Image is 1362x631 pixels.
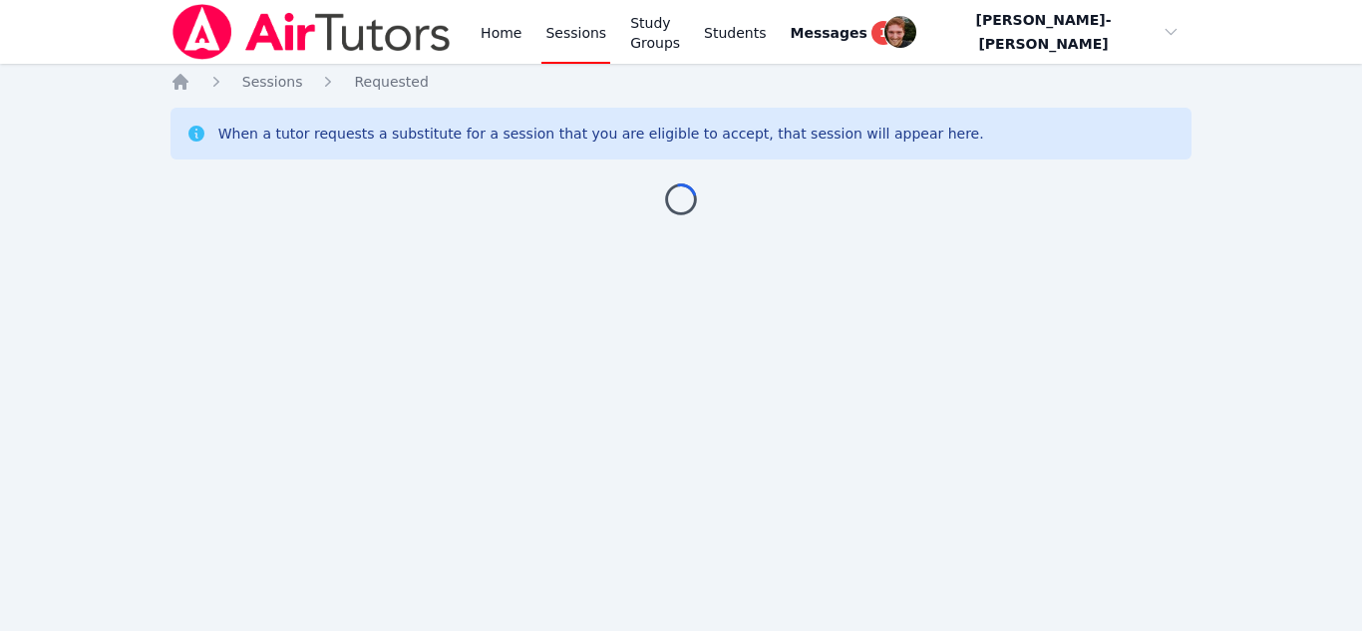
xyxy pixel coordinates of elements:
a: Sessions [242,72,303,92]
span: Sessions [242,74,303,90]
div: When a tutor requests a substitute for a session that you are eligible to accept, that session wi... [218,124,984,144]
img: Air Tutors [170,4,453,60]
nav: Breadcrumb [170,72,1192,92]
a: Requested [354,72,428,92]
span: Messages [791,23,867,43]
span: Requested [354,74,428,90]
